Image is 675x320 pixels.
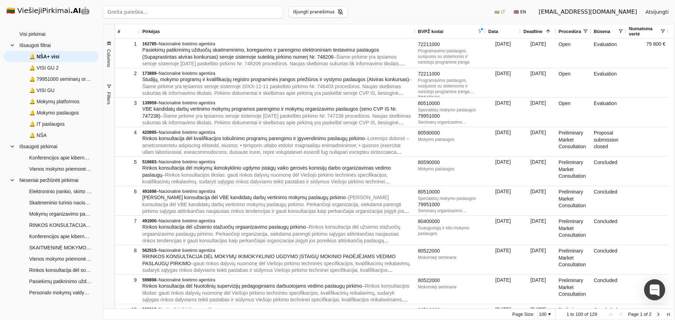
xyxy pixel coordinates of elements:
[486,186,521,215] div: [DATE]
[142,130,156,135] span: 420895
[19,29,45,39] span: Visi pirkimai
[418,130,483,137] div: 80590000
[106,92,111,104] span: Filters
[142,277,156,282] span: 599898
[142,261,411,280] span: – gauti rinkos dalyvių nuomonę dėl Viešojo pirkimo techninės specifikacijos, kvalifikacinių reika...
[556,157,591,186] div: Preliminary Market Consultation
[556,127,591,156] div: Preliminary Market Consultation
[591,216,626,245] div: Concluded
[159,218,216,223] span: Nacionalinė švietimo agentūra
[608,312,614,317] div: First Page
[556,68,591,97] div: Open
[159,130,216,135] span: Nacionalinė švietimo agentūra
[418,255,483,260] div: Mokomieji seminarai
[142,307,412,312] div: –
[556,275,591,304] div: Preliminary Market Consultation
[142,100,412,106] div: –
[159,100,216,105] span: Nacionalinė švietimo agentūra
[142,113,411,132] span: – Šiame pirkime yra tęsiamos senoje sistemoje [DATE] paskelbto pirkimo Nr. 747238 procedūros. Nau...
[521,245,556,274] div: [DATE]
[629,26,660,37] span: Numatoma vertė
[418,71,483,78] div: 72211000
[523,29,542,34] span: Deadline
[142,77,409,82] span: Studijų, mokymo programų ir kvalifikacijų registro programinės įrangos priežiūros ir vystymo pasl...
[567,312,569,317] span: 1
[118,275,137,285] div: 9
[159,307,216,312] span: Nacionalinė švietimo agentūra
[29,74,92,84] span: 🔔 79951000 seminarų org pasl
[118,246,137,256] div: 8
[509,6,530,18] button: 🇬🇧 EN
[521,275,556,304] div: [DATE]
[418,119,483,125] div: Seminarų organizavimo paslaugos
[584,312,588,317] span: of
[142,130,412,135] div: –
[418,113,483,120] div: 79951000
[418,277,483,284] div: 80522000
[103,6,283,18] input: Greita paieška...
[486,157,521,186] div: [DATE]
[418,218,483,225] div: 80400000
[29,242,92,253] span: SKAITMENINĖ MOKYMO(-SI) PLATFORMA (Mažos vertės skelbiama apklausa)
[118,98,137,108] div: 3
[418,159,483,166] div: 80590000
[29,85,54,96] span: 🔔 VISI GU
[559,29,581,34] span: Procedūra
[142,71,412,76] div: –
[29,287,92,298] span: Personalo mokymų valdymo sistemos nuoma (Supaprastintas atviras konkursas)
[29,63,59,73] span: 🔔 VISI GU 2
[159,71,216,76] span: Nacionalinė švietimo agentūra
[142,218,156,223] span: 491900
[159,41,216,46] span: Nacionalinė švietimo agentūra
[29,186,92,197] span: Elektroninio įrankio, skirto lietuvių (ne gimtosios) kalbos mokėjimui ir įgytoms kompetencijoms v...
[556,245,591,274] div: Preliminary Market Consultation
[418,94,483,102] div: 72267100
[142,71,156,76] span: 173889
[418,284,483,290] div: Mokomieji seminarai
[591,68,626,97] div: Evaluation
[118,128,137,138] div: 4
[618,312,624,317] div: Previous Page
[29,265,92,275] span: Rinkos konsultacija dėl socialinių įgūdžių ugdymo priemonės atnaujinimo ir skaitmeninimo paslaugų...
[521,68,556,97] div: [DATE]
[486,39,521,68] div: [DATE]
[556,216,591,245] div: Preliminary Market Consultation
[591,98,626,127] div: Evaluation
[142,159,156,164] span: 516683
[512,312,534,317] div: Page Size:
[29,51,59,62] span: 🔔 NŠA+ visi
[142,29,160,34] span: Pirkėjas
[521,98,556,127] div: [DATE]
[29,220,92,230] span: RINKOS KONSULTACIJA DĖL MOKYMŲ ORGANIZAVIMO PASLAUGŲ PIRKIMO
[118,157,137,167] div: 5
[29,209,92,219] span: Mokymų organizavimo paslaugos
[142,165,391,178] span: Rinkos konsultacija dėl mokymų ikimokyklinio ugdymo įstaigų vaiko gerovės komisijų darbo organiza...
[521,216,556,245] div: [DATE]
[537,309,555,320] div: Page Size
[106,49,111,67] span: Columns
[29,197,92,208] span: Skaitmeninio turinio nacionaliniam saugumui ir krašto gynybai sukūrimo ir adaptavimo paslaugos (A...
[418,100,483,107] div: 80510000
[29,231,92,242] span: Konferencijos apie kibernetinio saugumo reikalavimų įgyvendinimą organizavimo paslaugos
[666,312,671,317] div: Last Page
[486,127,521,156] div: [DATE]
[591,39,626,68] div: Evaluation
[159,277,216,282] span: Nacionalinė švietimo agentūra
[142,307,156,312] span: 585013
[29,107,79,118] span: 🔔 Mokymo paslaugos
[29,254,92,264] span: Vienos mokymo priemonės turinio parengimo su skaitmenine versija 3–5 m. vaikams A1–A2 paslaugų pi...
[539,312,547,317] div: 100
[556,98,591,127] div: Open
[590,312,597,317] span: 129
[628,312,638,317] span: Page
[142,47,379,60] span: Pasiekimų patikrinimų užduočių skaitmeninimo, koregavimo ir parengimo elektroniniam testavimui pa...
[118,305,137,315] div: 10
[488,29,498,34] span: Data
[486,275,521,304] div: [DATE]
[521,186,556,215] div: [DATE]
[418,248,483,255] div: 80522000
[19,141,57,152] span: Išsaugoti pirkimai
[521,39,556,68] div: [DATE]
[142,172,412,191] span: – Rinkos konsultacijos tikslas: gauti rinkos dalyvių nuomonę dėl Viešojo pirkimo techninės specif...
[591,245,626,274] div: Concluded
